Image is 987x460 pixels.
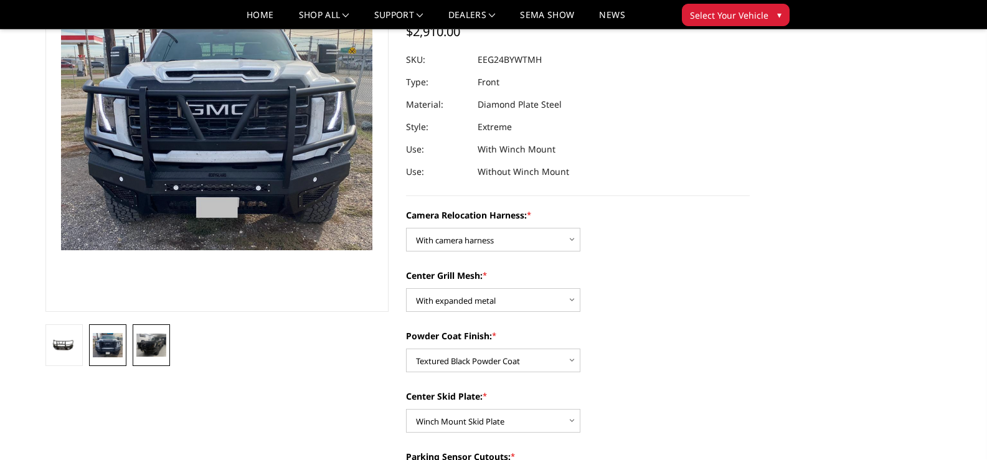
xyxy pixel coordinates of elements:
[777,8,782,21] span: ▾
[406,138,468,161] dt: Use:
[49,339,79,353] img: 2024-2025 GMC 2500-3500 - T2 Series - Extreme Front Bumper (receiver or winch)
[406,71,468,93] dt: Type:
[93,333,123,357] img: 2024-2025 GMC 2500-3500 - T2 Series - Extreme Front Bumper (receiver or winch)
[406,93,468,116] dt: Material:
[247,11,273,29] a: Home
[406,49,468,71] dt: SKU:
[682,4,790,26] button: Select Your Vehicle
[406,269,750,282] label: Center Grill Mesh:
[136,334,166,357] img: 2024-2025 GMC 2500-3500 - T2 Series - Extreme Front Bumper (receiver or winch)
[406,209,750,222] label: Camera Relocation Harness:
[406,329,750,342] label: Powder Coat Finish:
[520,11,574,29] a: SEMA Show
[299,11,349,29] a: shop all
[478,49,542,71] dd: EEG24BYWTMH
[478,93,562,116] dd: Diamond Plate Steel
[406,116,468,138] dt: Style:
[374,11,423,29] a: Support
[599,11,625,29] a: News
[690,9,768,22] span: Select Your Vehicle
[448,11,496,29] a: Dealers
[478,71,499,93] dd: Front
[478,116,512,138] dd: Extreme
[406,390,750,403] label: Center Skid Plate:
[406,23,460,40] span: $2,910.00
[478,161,569,183] dd: Without Winch Mount
[406,161,468,183] dt: Use:
[478,138,555,161] dd: With Winch Mount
